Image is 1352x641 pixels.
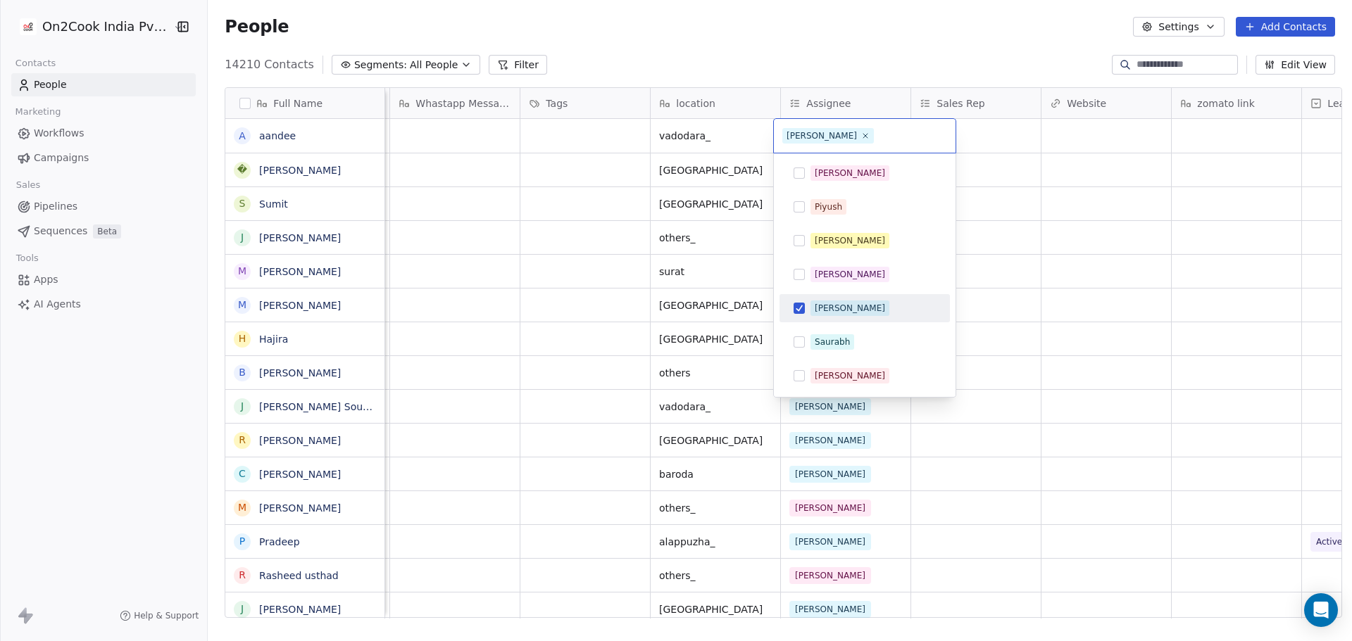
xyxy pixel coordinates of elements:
div: [PERSON_NAME] [815,268,885,281]
div: [PERSON_NAME] [815,302,885,315]
div: [PERSON_NAME] [815,234,885,247]
div: [PERSON_NAME] [815,369,885,382]
div: [PERSON_NAME] [815,167,885,179]
div: Suggestions [780,159,950,491]
div: Piyush [815,201,842,213]
div: Saurabh [815,336,850,348]
div: [PERSON_NAME] [787,129,857,142]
